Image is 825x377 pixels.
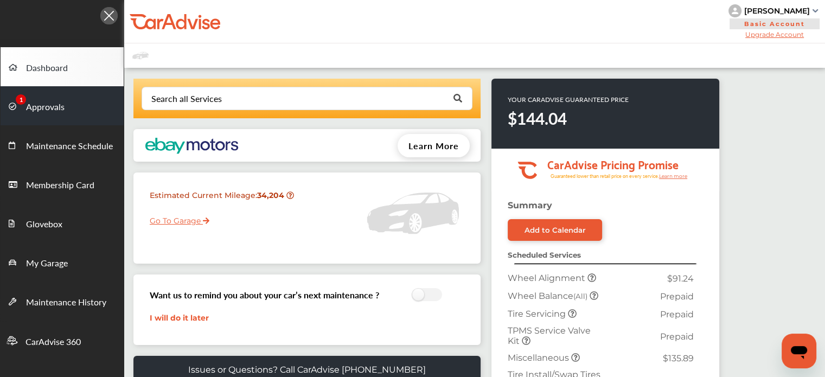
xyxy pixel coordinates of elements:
div: Add to Calendar [525,226,586,234]
p: Issues or Questions? Call CarAdvise [PHONE_NUMBER] [188,365,426,375]
span: Dashboard [26,61,68,75]
small: (All) [573,292,587,301]
a: Glovebox [1,203,124,242]
strong: Summary [508,200,552,210]
span: Wheel Alignment [508,273,587,283]
span: Prepaid [660,309,694,320]
span: Learn More [408,139,459,152]
a: Go To Garage [142,208,209,228]
span: Miscellaneous [508,353,571,363]
img: sCxJUJ+qAmfqhQGDUl18vwLg4ZYJ6CxN7XmbOMBAAAAAElFTkSuQmCC [813,9,818,12]
img: placeholder_car.fcab19be.svg [132,49,149,62]
tspan: CarAdvise Pricing Promise [547,154,679,174]
img: knH8PDtVvWoAbQRylUukY18CTiRevjo20fAtgn5MLBQj4uumYvk2MzTtcAIzfGAtb1XOLVMAvhLuqoNAbL4reqehy0jehNKdM... [728,4,741,17]
span: Membership Card [26,178,94,193]
span: Prepaid [660,291,694,302]
span: Glovebox [26,218,62,232]
span: Wheel Balance [508,291,590,301]
strong: 34,204 [257,190,286,200]
p: YOUR CARADVISE GUARANTEED PRICE [508,95,629,104]
a: My Garage [1,242,124,282]
span: $135.89 [663,353,694,363]
a: Approvals [1,86,124,125]
span: Upgrade Account [728,30,821,39]
span: Maintenance Schedule [26,139,113,154]
div: Estimated Current Mileage : [142,186,300,214]
div: [PERSON_NAME] [744,6,810,16]
div: Search all Services [151,94,222,103]
strong: Scheduled Services [508,251,581,259]
span: $91.24 [667,273,694,284]
span: Maintenance History [26,296,106,310]
span: Approvals [26,100,65,114]
span: Basic Account [730,18,820,29]
span: TPMS Service Valve Kit [508,325,591,346]
a: I will do it later [150,313,209,323]
a: Dashboard [1,47,124,86]
iframe: Button to launch messaging window [782,334,816,368]
tspan: Learn more [659,173,688,179]
span: Prepaid [660,331,694,342]
a: Maintenance History [1,282,124,321]
strong: $144.04 [508,107,567,130]
h3: Want us to remind you about your car’s next maintenance ? [150,289,379,301]
span: My Garage [26,257,68,271]
a: Maintenance Schedule [1,125,124,164]
a: Add to Calendar [508,219,602,241]
tspan: Guaranteed lower than retail price on every service. [551,172,659,180]
img: Icon.5fd9dcc7.svg [100,7,118,24]
img: placeholder_car.5a1ece94.svg [367,178,459,248]
a: Membership Card [1,164,124,203]
span: CarAdvise 360 [25,335,81,349]
span: Tire Servicing [508,309,568,319]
